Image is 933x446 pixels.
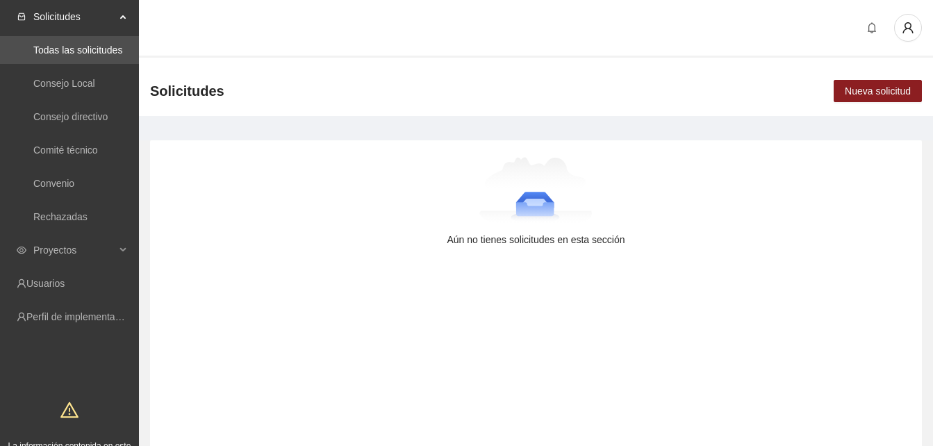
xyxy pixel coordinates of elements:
[33,211,88,222] a: Rechazadas
[834,80,922,102] button: Nueva solicitud
[845,83,911,99] span: Nueva solicitud
[861,17,883,39] button: bell
[26,311,135,322] a: Perfil de implementadora
[33,3,115,31] span: Solicitudes
[17,245,26,255] span: eye
[33,78,95,89] a: Consejo Local
[17,12,26,22] span: inbox
[172,232,900,247] div: Aún no tienes solicitudes en esta sección
[33,111,108,122] a: Consejo directivo
[33,44,122,56] a: Todas las solicitudes
[33,178,74,189] a: Convenio
[60,401,79,419] span: warning
[479,157,593,226] img: Aún no tienes solicitudes en esta sección
[33,144,98,156] a: Comité técnico
[26,278,65,289] a: Usuarios
[894,14,922,42] button: user
[861,22,882,33] span: bell
[895,22,921,34] span: user
[150,80,224,102] span: Solicitudes
[33,236,115,264] span: Proyectos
